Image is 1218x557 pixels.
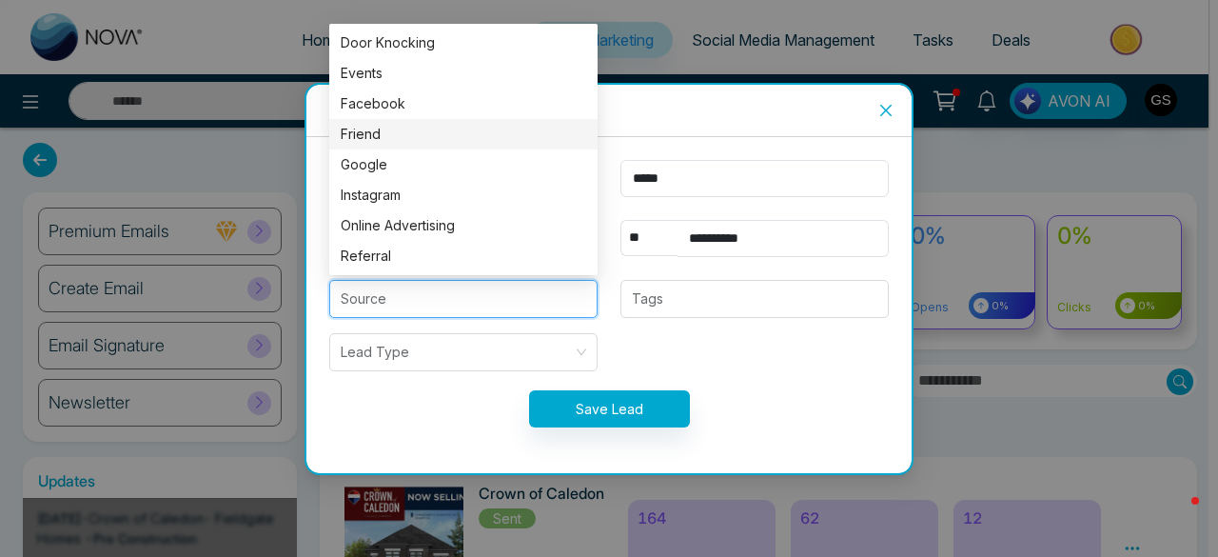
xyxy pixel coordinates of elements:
[341,215,586,236] div: Online Advertising
[329,210,598,241] div: Online Advertising
[329,180,598,210] div: Instagram
[341,185,586,206] div: Instagram
[329,119,598,149] div: Friend
[860,85,912,136] button: Close
[329,241,598,271] div: Referral
[341,124,586,145] div: Friend
[329,58,598,89] div: Events
[329,149,598,180] div: Google
[329,28,598,58] div: Door Knocking
[341,32,586,53] div: Door Knocking
[878,103,894,118] span: close
[529,390,690,428] button: Save Lead
[341,246,586,267] div: Referral
[341,93,586,114] div: Facebook
[341,154,586,175] div: Google
[329,100,889,121] div: Add New Lead
[329,89,598,119] div: Facebook
[1153,492,1199,538] iframe: Intercom live chat
[341,63,586,84] div: Events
